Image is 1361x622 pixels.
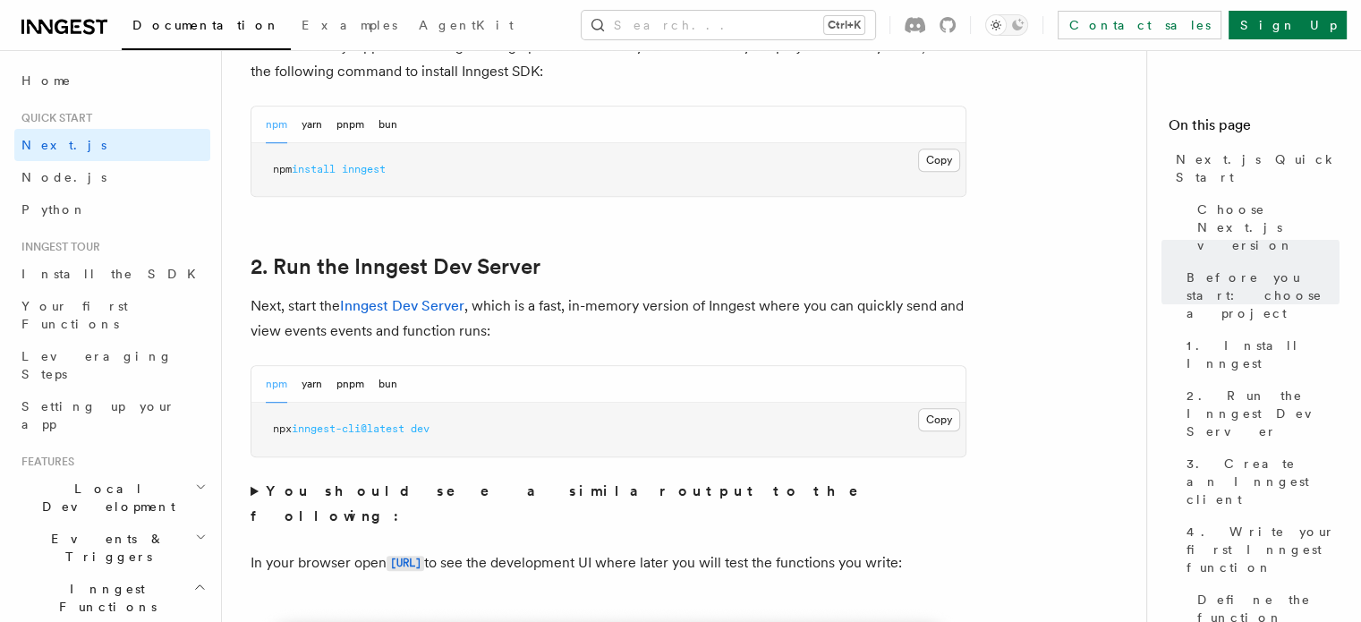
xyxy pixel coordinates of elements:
[1179,447,1340,515] a: 3. Create an Inngest client
[1176,150,1340,186] span: Next.js Quick Start
[918,408,960,431] button: Copy
[379,366,397,403] button: bun
[21,349,173,381] span: Leveraging Steps
[302,18,397,32] span: Examples
[1179,261,1340,329] a: Before you start: choose a project
[251,34,966,84] p: With the Next.js app now running running open a new tab in your terminal. In your project directo...
[1187,455,1340,508] span: 3. Create an Inngest client
[336,366,364,403] button: pnpm
[14,111,92,125] span: Quick start
[379,107,397,143] button: bun
[387,554,424,571] a: [URL]
[387,556,424,571] code: [URL]
[21,72,72,89] span: Home
[251,479,966,529] summary: You should see a similar output to the following:
[122,5,291,50] a: Documentation
[14,523,210,573] button: Events & Triggers
[1169,115,1340,143] h4: On this page
[14,161,210,193] a: Node.js
[14,340,210,390] a: Leveraging Steps
[292,422,404,435] span: inngest-cli@latest
[336,107,364,143] button: pnpm
[251,482,883,524] strong: You should see a similar output to the following:
[14,580,193,616] span: Inngest Functions
[21,202,87,217] span: Python
[419,18,514,32] span: AgentKit
[1187,268,1340,322] span: Before you start: choose a project
[411,422,430,435] span: dev
[340,297,464,314] a: Inngest Dev Server
[1229,11,1347,39] a: Sign Up
[1179,329,1340,379] a: 1. Install Inngest
[14,480,195,515] span: Local Development
[273,163,292,175] span: npm
[21,399,175,431] span: Setting up your app
[1187,523,1340,576] span: 4. Write your first Inngest function
[14,455,74,469] span: Features
[292,163,336,175] span: install
[1187,387,1340,440] span: 2. Run the Inngest Dev Server
[985,14,1028,36] button: Toggle dark mode
[14,473,210,523] button: Local Development
[251,294,966,344] p: Next, start the , which is a fast, in-memory version of Inngest where you can quickly send and vi...
[21,170,106,184] span: Node.js
[14,530,195,566] span: Events & Triggers
[21,138,106,152] span: Next.js
[266,107,287,143] button: npm
[302,107,322,143] button: yarn
[824,16,864,34] kbd: Ctrl+K
[291,5,408,48] a: Examples
[1197,200,1340,254] span: Choose Next.js version
[14,240,100,254] span: Inngest tour
[408,5,524,48] a: AgentKit
[1169,143,1340,193] a: Next.js Quick Start
[14,193,210,226] a: Python
[21,299,128,331] span: Your first Functions
[1179,379,1340,447] a: 2. Run the Inngest Dev Server
[14,290,210,340] a: Your first Functions
[14,129,210,161] a: Next.js
[14,390,210,440] a: Setting up your app
[132,18,280,32] span: Documentation
[302,366,322,403] button: yarn
[251,550,966,576] p: In your browser open to see the development UI where later you will test the functions you write:
[1058,11,1221,39] a: Contact sales
[251,254,540,279] a: 2. Run the Inngest Dev Server
[14,258,210,290] a: Install the SDK
[1190,193,1340,261] a: Choose Next.js version
[342,163,386,175] span: inngest
[266,366,287,403] button: npm
[1187,337,1340,372] span: 1. Install Inngest
[918,149,960,172] button: Copy
[273,422,292,435] span: npx
[14,64,210,97] a: Home
[1179,515,1340,584] a: 4. Write your first Inngest function
[582,11,875,39] button: Search...Ctrl+K
[21,267,207,281] span: Install the SDK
